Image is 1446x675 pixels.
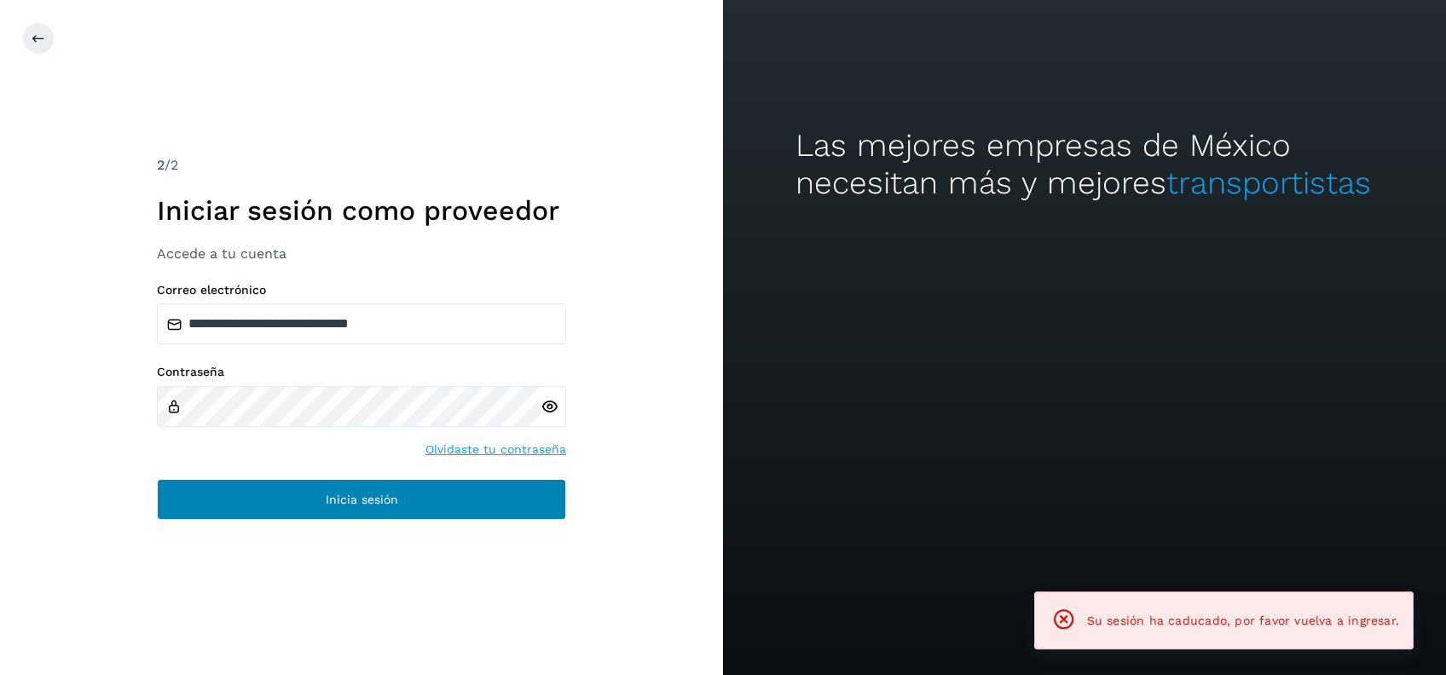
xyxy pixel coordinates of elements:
span: transportistas [1166,164,1371,201]
h3: Accede a tu cuenta [157,245,566,262]
span: Inicia sesión [326,493,398,505]
button: Inicia sesión [157,479,566,520]
label: Contraseña [157,365,566,379]
label: Correo electrónico [157,283,566,297]
h2: Las mejores empresas de México necesitan más y mejores [795,127,1374,203]
span: 2 [157,157,165,173]
a: Olvidaste tu contraseña [425,441,566,459]
h1: Iniciar sesión como proveedor [157,194,566,227]
div: /2 [157,155,566,176]
span: Su sesión ha caducado, por favor vuelva a ingresar. [1087,614,1399,627]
